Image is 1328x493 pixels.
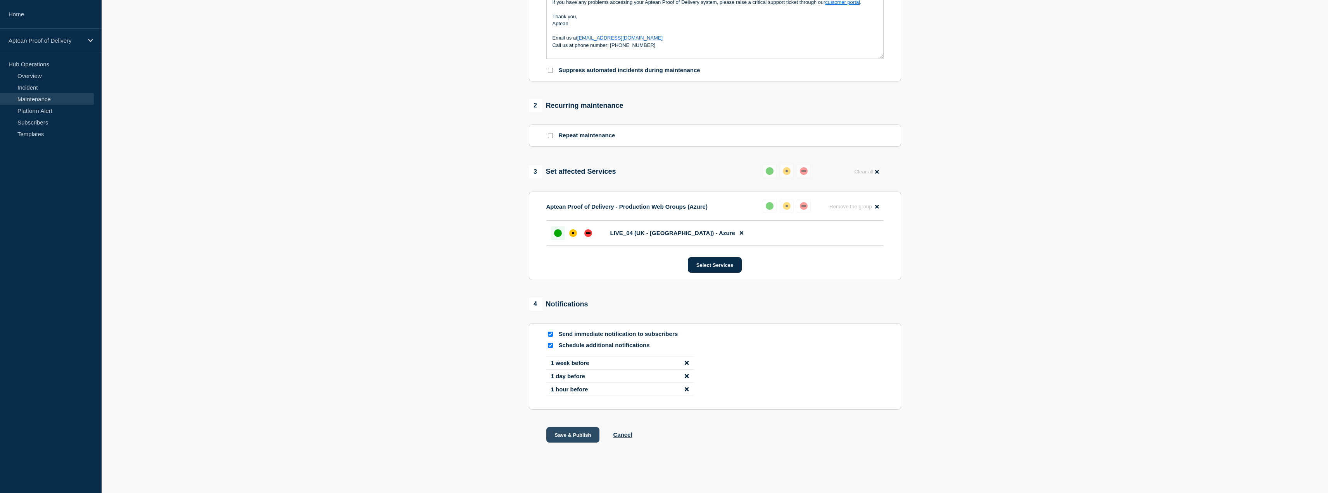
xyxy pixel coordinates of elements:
span: 3 [529,165,542,178]
div: down [800,167,808,175]
button: affected [780,164,794,178]
button: Clear all [850,164,883,179]
button: down [797,164,811,178]
p: Send immediate notification to subscribers [559,330,683,338]
button: affected [780,199,794,213]
span: Remove the group [829,204,872,209]
input: Send immediate notification to subscribers [548,332,553,337]
div: Set affected Services [529,165,616,178]
div: down [800,202,808,210]
p: Aptean Proof of Delivery [9,37,83,44]
p: Repeat maintenance [559,132,615,139]
button: down [797,199,811,213]
div: Recurring maintenance [529,99,623,112]
div: affected [783,202,791,210]
a: [EMAIL_ADDRESS][DOMAIN_NAME] [577,35,663,41]
button: disable notification 1 day before [685,373,689,379]
li: 1 day before [546,370,694,383]
p: Thank you, [553,13,877,20]
p: Suppress automated incidents during maintenance [559,67,700,74]
div: up [554,229,562,237]
button: Remove the group [825,199,884,214]
button: disable notification 1 hour before [685,386,689,393]
input: Repeat maintenance [548,133,553,138]
button: Cancel [613,431,632,438]
button: disable notification 1 week before [685,360,689,366]
p: Schedule additional notifications [559,342,683,349]
div: up [766,167,774,175]
p: Email us at [553,35,877,42]
li: 1 hour before [546,383,694,396]
input: Suppress automated incidents during maintenance [548,68,553,73]
div: affected [783,167,791,175]
div: up [766,202,774,210]
button: up [763,164,777,178]
span: 2 [529,99,542,112]
input: Schedule additional notifications [548,343,553,348]
button: up [763,199,777,213]
li: 1 week before [546,356,694,370]
div: down [584,229,592,237]
div: Notifications [529,298,588,311]
button: Select Services [688,257,742,273]
div: affected [569,229,577,237]
span: LIVE_04 (UK - [GEOGRAPHIC_DATA]) - Azure [610,230,735,236]
button: Save & Publish [546,427,600,443]
p: Call us at phone number: [PHONE_NUMBER] [553,42,877,49]
p: Aptean [553,20,877,27]
span: 4 [529,298,542,311]
p: Aptean Proof of Delivery - Production Web Groups (Azure) [546,203,708,210]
